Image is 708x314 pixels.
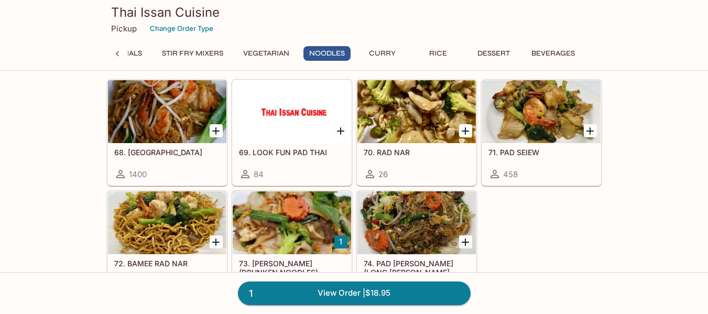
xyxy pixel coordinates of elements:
div: 74. PAD WOON SEN (LONG RICE NOODLE) [357,191,476,254]
h5: 74. PAD [PERSON_NAME] (LONG [PERSON_NAME] NOODLE) [364,259,470,276]
div: 71. PAD SEIEW [482,80,601,143]
div: 70. RAD NAR [357,80,476,143]
span: 84 [254,169,264,179]
button: Curry [359,46,406,61]
div: 69. LOOK FUN PAD THAI [233,80,351,143]
a: 72. BAMEE RAD NAR15 [107,191,227,297]
h3: Thai Issan Cuisine [111,4,597,20]
h5: 69. LOOK FUN PAD THAI [239,148,345,157]
button: Add 70. RAD NAR [459,124,472,137]
button: Add 68. PAD THAI [210,124,223,137]
a: 69. LOOK FUN PAD THAI84 [232,80,352,186]
button: Dessert [470,46,517,61]
a: 73. [PERSON_NAME] (DRUNKEN NOODLES)665 [232,191,352,297]
span: 458 [503,169,518,179]
a: 1View Order |$18.95 [238,281,471,305]
button: Add 72. BAMEE RAD NAR [210,235,223,248]
button: Stir Fry Mixers [156,46,229,61]
button: Add 73. KEE MAO (DRUNKEN NOODLES) [334,235,347,248]
a: 74. PAD [PERSON_NAME] (LONG [PERSON_NAME] NOODLE)59 [357,191,476,297]
span: 26 [378,169,388,179]
button: Change Order Type [145,20,218,37]
button: Vegetarian [237,46,295,61]
a: 71. PAD SEIEW458 [482,80,601,186]
a: 70. RAD NAR26 [357,80,476,186]
h5: 68. [GEOGRAPHIC_DATA] [114,148,220,157]
div: 73. KEE MAO (DRUNKEN NOODLES) [233,191,351,254]
h5: 71. PAD SEIEW [488,148,594,157]
span: 1 [243,286,259,301]
div: 72. BAMEE RAD NAR [108,191,226,254]
h5: 72. BAMEE RAD NAR [114,259,220,268]
button: Add 71. PAD SEIEW [584,124,597,137]
a: 68. [GEOGRAPHIC_DATA]1400 [107,80,227,186]
button: Add 74. PAD WOON SEN (LONG RICE NOODLE) [459,235,472,248]
span: 1400 [129,169,147,179]
button: Beverages [526,46,581,61]
button: Add 69. LOOK FUN PAD THAI [334,124,347,137]
p: Pickup [111,24,137,34]
div: 68. PAD THAI [108,80,226,143]
button: Rice [415,46,462,61]
h5: 70. RAD NAR [364,148,470,157]
button: Noodles [303,46,351,61]
h5: 73. [PERSON_NAME] (DRUNKEN NOODLES) [239,259,345,276]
